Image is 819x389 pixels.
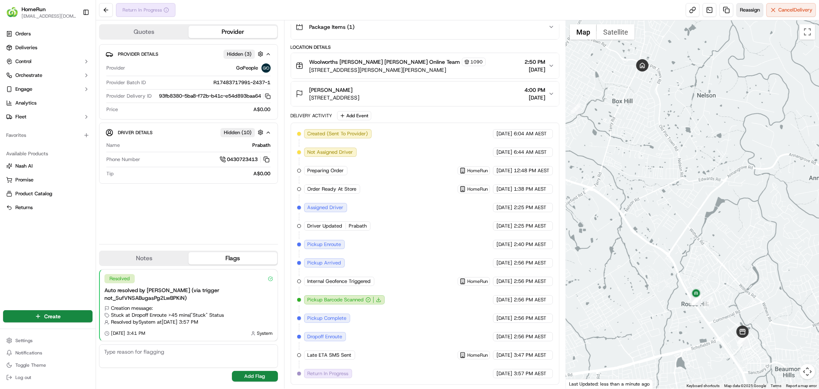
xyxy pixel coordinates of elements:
[8,8,23,23] img: Nash
[467,278,488,284] span: HomeRun
[514,352,546,359] span: 3:47 PM AEST
[3,335,93,346] button: Settings
[308,296,364,303] span: Pickup Barcode Scanned
[15,204,33,211] span: Returns
[800,364,815,379] button: Map camera controls
[740,7,760,13] span: Reassign
[778,7,812,13] span: Cancel Delivery
[496,278,512,285] span: [DATE]
[308,223,342,229] span: Driver Updated
[309,86,353,94] span: [PERSON_NAME]
[308,149,353,156] span: Not Assigned Driver
[54,130,93,136] a: Powered byPylon
[6,190,89,197] a: Product Catalog
[496,186,512,193] span: [DATE]
[237,65,258,71] span: GoPeople
[524,86,545,94] span: 4:00 PM
[3,174,93,186] button: Promise
[514,204,546,211] span: 2:25 PM AEST
[15,72,42,79] span: Orchestrate
[26,81,97,87] div: We're available if you need us!
[496,223,512,229] span: [DATE]
[73,111,123,119] span: API Documentation
[157,319,198,326] span: at [DATE] 3:57 PM
[111,319,156,326] span: Resolved by System
[524,58,545,66] span: 2:50 PM
[514,333,546,340] span: 2:56 PM AEST
[291,44,559,50] div: Location Details
[308,315,347,322] span: Pickup Complete
[26,73,126,81] div: Start new chat
[766,3,816,17] button: CancelDelivery
[291,53,559,78] button: Woolworths [PERSON_NAME] [PERSON_NAME] Online Team1090[STREET_ADDRESS][PERSON_NAME][PERSON_NAME]2...
[3,201,93,214] button: Returns
[703,298,713,308] div: 2
[106,156,140,163] span: Phone Number
[15,362,46,368] span: Toggle Theme
[687,383,720,389] button: Keyboard shortcuts
[308,259,341,266] span: Pickup Arrived
[736,3,763,17] button: Reassign
[223,49,265,59] button: Hidden (3)
[514,259,546,266] span: 2:56 PM AEST
[15,113,26,120] span: Fleet
[15,337,33,344] span: Settings
[3,69,93,81] button: Orchestrate
[349,223,367,229] span: Prabath
[254,106,271,113] span: A$0.00
[6,176,89,183] a: Promise
[104,274,135,283] div: Resolved
[22,13,76,19] button: [EMAIL_ADDRESS][DOMAIN_NAME]
[15,374,31,381] span: Log out
[309,94,360,101] span: [STREET_ADDRESS]
[3,160,93,172] button: Nash AI
[3,42,93,54] a: Deliveries
[291,81,559,106] button: [PERSON_NAME][STREET_ADDRESS]4:00 PM[DATE]
[261,63,271,73] img: gopeople_logo.png
[800,24,815,40] button: Toggle fullscreen view
[308,241,341,248] span: Pickup Enroute
[514,278,546,285] span: 2:56 PM AEST
[308,370,349,377] span: Return In Progress
[15,58,31,65] span: Control
[337,111,371,120] button: Add Event
[514,241,546,248] span: 2:40 PM AEST
[3,148,93,160] div: Available Products
[309,66,486,74] span: [STREET_ADDRESS][PERSON_NAME][PERSON_NAME]
[496,333,512,340] span: [DATE]
[496,370,512,377] span: [DATE]
[3,3,79,22] button: HomeRunHomeRun[EMAIL_ADDRESS][DOMAIN_NAME]
[724,384,766,388] span: Map data ©2025 Google
[106,126,271,139] button: Driver DetailsHidden (10)
[496,167,512,174] span: [DATE]
[116,3,175,17] button: Return In Progress
[514,223,546,229] span: 2:25 PM AEST
[460,278,488,284] button: HomeRun
[65,112,71,118] div: 💻
[257,330,273,336] span: System
[111,305,153,312] span: Creation message:
[15,86,32,93] span: Engage
[15,30,31,37] span: Orders
[514,149,547,156] span: 6:44 AM AEST
[496,315,512,322] span: [DATE]
[309,58,460,66] span: Woolworths [PERSON_NAME] [PERSON_NAME] Online Team
[496,130,512,137] span: [DATE]
[6,163,89,170] a: Nash AI
[189,252,277,264] button: Flags
[514,315,546,322] span: 2:56 PM AEST
[786,384,817,388] a: Report a map error
[20,50,138,58] input: Got a question? Start typing here...
[3,360,93,371] button: Toggle Theme
[159,93,271,100] button: 93fb8380-5ba8-f72b-b41c-e54d893baa64
[227,51,251,58] span: Hidden ( 3 )
[308,186,357,193] span: Order Ready At Store
[568,379,593,389] a: Open this area in Google Maps (opens a new window)
[22,5,46,13] button: HomeRun
[467,352,488,358] span: HomeRun
[514,296,546,303] span: 2:56 PM AEST
[189,26,277,38] button: Provider
[291,15,559,39] button: Package Items (1)
[691,296,701,306] div: 10
[117,170,271,177] div: A$0.00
